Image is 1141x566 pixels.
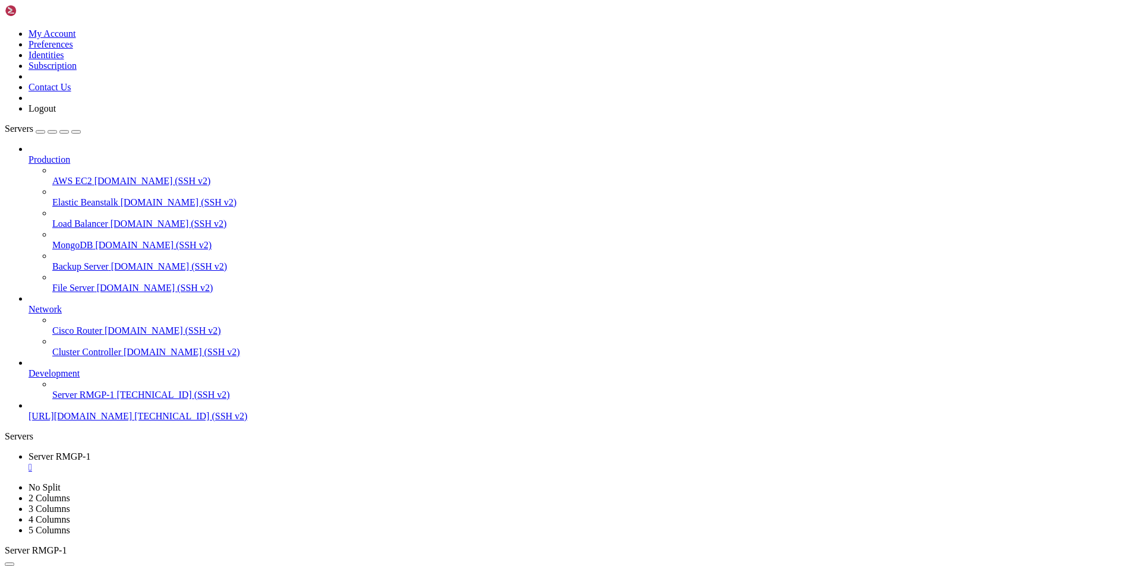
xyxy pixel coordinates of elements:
span: Elastic Beanstalk [52,197,118,207]
a: [URL][DOMAIN_NAME] [TECHNICAL_ID] (SSH v2) [29,411,1136,422]
img: Shellngn [5,5,73,17]
a: No Split [29,482,61,492]
a: AWS EC2 [DOMAIN_NAME] (SSH v2) [52,176,1136,186]
span: Production [29,154,70,165]
span: Server RMGP-1 [52,390,114,400]
a: 3 Columns [29,504,70,514]
span: Cisco Router [52,325,102,336]
a: Development [29,368,1136,379]
span: [DOMAIN_NAME] (SSH v2) [97,283,213,293]
li: Server RMGP-1 [TECHNICAL_ID] (SSH v2) [52,379,1136,400]
a: Production [29,154,1136,165]
li: Development [29,358,1136,400]
a: MongoDB [DOMAIN_NAME] (SSH v2) [52,240,1136,251]
span: File Server [52,283,94,293]
li: [URL][DOMAIN_NAME] [TECHNICAL_ID] (SSH v2) [29,400,1136,422]
span: Servers [5,124,33,134]
li: Network [29,293,1136,358]
span: Server RMGP-1 [5,545,67,555]
li: Load Balancer [DOMAIN_NAME] (SSH v2) [52,208,1136,229]
a: Backup Server [DOMAIN_NAME] (SSH v2) [52,261,1136,272]
a: Subscription [29,61,77,71]
li: MongoDB [DOMAIN_NAME] (SSH v2) [52,229,1136,251]
span: [DOMAIN_NAME] (SSH v2) [124,347,240,357]
span: Development [29,368,80,378]
a: Logout [29,103,56,113]
a: Cisco Router [DOMAIN_NAME] (SSH v2) [52,325,1136,336]
span: Backup Server [52,261,109,271]
span: [DOMAIN_NAME] (SSH v2) [105,325,221,336]
li: Backup Server [DOMAIN_NAME] (SSH v2) [52,251,1136,272]
a: 2 Columns [29,493,70,503]
div: Servers [5,431,1136,442]
li: Cluster Controller [DOMAIN_NAME] (SSH v2) [52,336,1136,358]
span: [URL][DOMAIN_NAME] [29,411,132,421]
span: Cluster Controller [52,347,121,357]
a: My Account [29,29,76,39]
li: File Server [DOMAIN_NAME] (SSH v2) [52,272,1136,293]
a:  [29,462,1136,473]
span: Load Balancer [52,219,108,229]
span: Server RMGP-1 [29,451,90,461]
a: Identities [29,50,64,60]
span: [TECHNICAL_ID] (SSH v2) [116,390,229,400]
a: Contact Us [29,82,71,92]
a: Preferences [29,39,73,49]
span: AWS EC2 [52,176,92,186]
span: [DOMAIN_NAME] (SSH v2) [111,261,228,271]
a: File Server [DOMAIN_NAME] (SSH v2) [52,283,1136,293]
span: Network [29,304,62,314]
li: Cisco Router [DOMAIN_NAME] (SSH v2) [52,315,1136,336]
a: Server RMGP-1 [TECHNICAL_ID] (SSH v2) [52,390,1136,400]
span: [DOMAIN_NAME] (SSH v2) [95,240,212,250]
a: Server RMGP-1 [29,451,1136,473]
li: Production [29,144,1136,293]
span: [DOMAIN_NAME] (SSH v2) [121,197,237,207]
li: AWS EC2 [DOMAIN_NAME] (SSH v2) [52,165,1136,186]
a: Servers [5,124,81,134]
span: [DOMAIN_NAME] (SSH v2) [111,219,227,229]
a: 4 Columns [29,514,70,524]
a: Elastic Beanstalk [DOMAIN_NAME] (SSH v2) [52,197,1136,208]
a: Cluster Controller [DOMAIN_NAME] (SSH v2) [52,347,1136,358]
a: Load Balancer [DOMAIN_NAME] (SSH v2) [52,219,1136,229]
span: [DOMAIN_NAME] (SSH v2) [94,176,211,186]
span: MongoDB [52,240,93,250]
a: Network [29,304,1136,315]
span: [TECHNICAL_ID] (SSH v2) [134,411,247,421]
a: 5 Columns [29,525,70,535]
li: Elastic Beanstalk [DOMAIN_NAME] (SSH v2) [52,186,1136,208]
